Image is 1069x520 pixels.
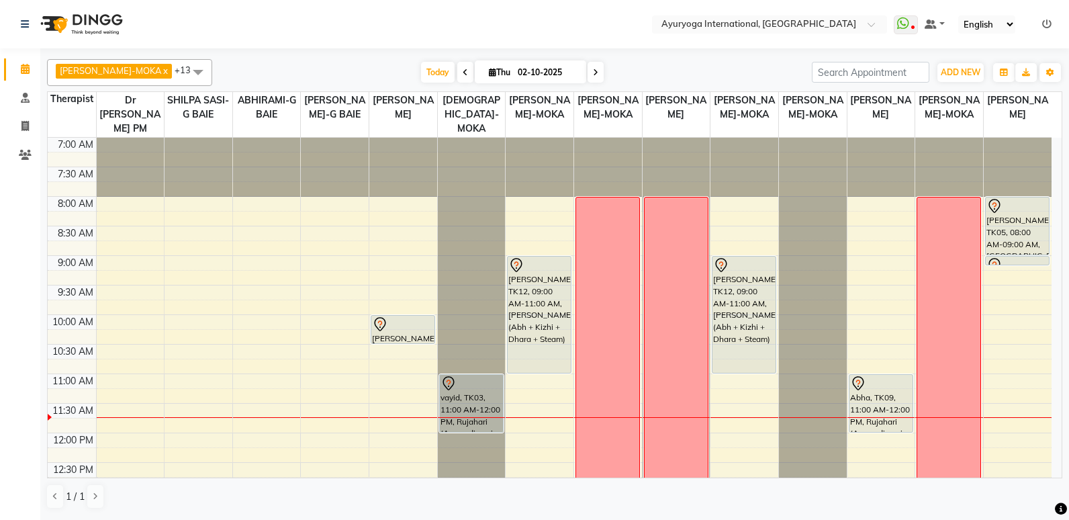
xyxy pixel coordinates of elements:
div: Abha, TK09, 11:00 AM-12:00 PM, Rujahari (Ayurvedic pain relieveing massage) [849,375,913,432]
span: 1 / 1 [66,490,85,504]
span: [PERSON_NAME]-G BAIE [301,92,369,123]
div: vayid, TK03, 11:00 AM-12:00 PM, Rujahari (Ayurvedic pain relieveing massage) [440,375,503,432]
span: [PERSON_NAME]-MOKA [779,92,847,123]
div: 8:30 AM [55,226,96,241]
div: [PERSON_NAME], TK05, 09:00 AM-09:01 AM, [GEOGRAPHIC_DATA] [986,257,1050,265]
div: 11:30 AM [50,404,96,418]
span: ABHIRAMI-G BAIE [233,92,301,123]
a: x [162,65,168,76]
span: [PERSON_NAME]-MOKA [915,92,983,123]
span: SHILPA SASI-G BAIE [165,92,232,123]
button: ADD NEW [937,63,984,82]
div: [PERSON_NAME], TK07, 10:00 AM-10:30 AM, Consultation with [PERSON_NAME] at [GEOGRAPHIC_DATA] [371,316,434,343]
div: 12:00 PM [50,433,96,447]
div: [PERSON_NAME], TK12, 09:00 AM-11:00 AM, [PERSON_NAME] (Abh + Kizhi + Dhara + Steam) [712,257,776,373]
span: [PERSON_NAME] [643,92,710,123]
div: 12:30 PM [50,463,96,477]
div: Therapist [48,92,96,106]
span: [PERSON_NAME]-MOKA [574,92,642,123]
div: 7:30 AM [55,167,96,181]
span: Today [421,62,455,83]
div: 7:00 AM [55,138,96,152]
span: ADD NEW [941,67,980,77]
input: Search Appointment [812,62,929,83]
span: [PERSON_NAME]-MOKA [710,92,778,123]
div: 9:30 AM [55,286,96,300]
span: [PERSON_NAME] [984,92,1052,123]
img: logo [34,5,126,43]
div: 11:00 AM [50,374,96,388]
span: [PERSON_NAME] [847,92,915,123]
span: [PERSON_NAME] [369,92,437,123]
span: [PERSON_NAME]-MOKA [60,65,162,76]
span: [PERSON_NAME]-MOKA [506,92,573,123]
span: Thu [485,67,514,77]
span: Dr [PERSON_NAME] PM [97,92,165,137]
div: 10:30 AM [50,345,96,359]
div: [PERSON_NAME], TK12, 09:00 AM-11:00 AM, [PERSON_NAME] (Abh + Kizhi + Dhara + Steam) [508,257,571,373]
input: 2025-10-02 [514,62,581,83]
div: 10:00 AM [50,315,96,329]
div: 8:00 AM [55,197,96,211]
div: [PERSON_NAME], TK05, 08:00 AM-09:00 AM, [GEOGRAPHIC_DATA] [986,198,1050,255]
span: +13 [175,64,201,75]
span: [DEMOGRAPHIC_DATA]-MOKA [438,92,506,137]
div: 9:00 AM [55,256,96,270]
